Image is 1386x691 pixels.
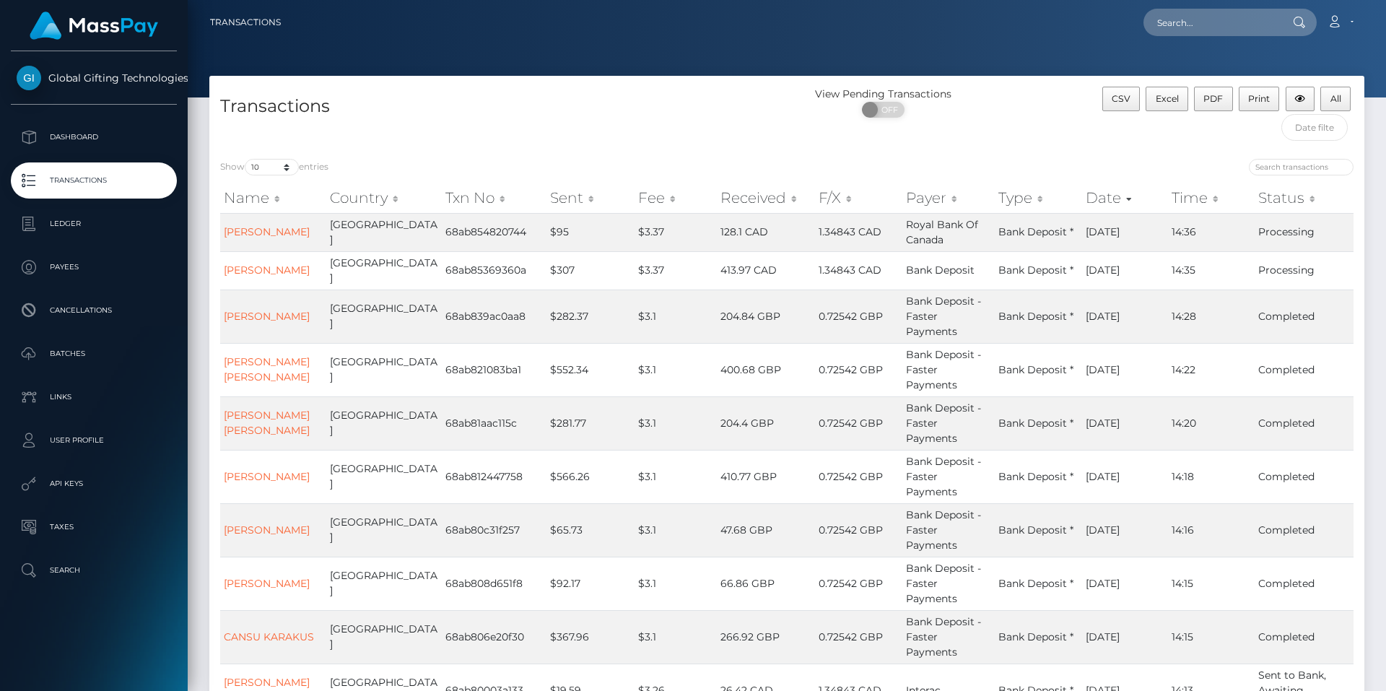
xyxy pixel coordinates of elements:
[1255,183,1354,212] th: Status: activate to sort column ascending
[906,455,981,498] span: Bank Deposit - Faster Payments
[1168,557,1254,610] td: 14:15
[17,560,171,581] p: Search
[1168,610,1254,664] td: 14:15
[546,290,635,343] td: $282.37
[995,557,1083,610] td: Bank Deposit *
[995,290,1083,343] td: Bank Deposit *
[11,162,177,199] a: Transactions
[326,503,442,557] td: [GEOGRAPHIC_DATA]
[210,7,281,38] a: Transactions
[902,183,995,212] th: Payer: activate to sort column ascending
[220,159,328,175] label: Show entries
[906,295,981,338] span: Bank Deposit - Faster Payments
[442,450,546,503] td: 68ab812447758
[1255,396,1354,450] td: Completed
[1082,450,1168,503] td: [DATE]
[1082,343,1168,396] td: [DATE]
[1194,87,1233,111] button: PDF
[717,343,815,396] td: 400.68 GBP
[11,509,177,545] a: Taxes
[635,557,717,610] td: $3.1
[17,516,171,538] p: Taxes
[815,503,902,557] td: 0.72542 GBP
[1168,251,1254,290] td: 14:35
[1255,450,1354,503] td: Completed
[17,66,41,90] img: Global Gifting Technologies Inc
[326,557,442,610] td: [GEOGRAPHIC_DATA]
[30,12,158,40] img: MassPay Logo
[224,264,310,277] a: [PERSON_NAME]
[717,213,815,251] td: 128.1 CAD
[17,256,171,278] p: Payees
[635,503,717,557] td: $3.1
[870,102,906,118] span: OFF
[11,249,177,285] a: Payees
[11,552,177,588] a: Search
[717,251,815,290] td: 413.97 CAD
[224,577,310,590] a: [PERSON_NAME]
[220,94,776,119] h4: Transactions
[442,290,546,343] td: 68ab839ac0aa8
[995,183,1083,212] th: Type: activate to sort column ascending
[11,119,177,155] a: Dashboard
[245,159,299,175] select: Showentries
[1286,87,1315,111] button: Column visibility
[1255,343,1354,396] td: Completed
[815,610,902,664] td: 0.72542 GBP
[546,610,635,664] td: $367.96
[17,430,171,451] p: User Profile
[224,355,310,383] a: [PERSON_NAME] [PERSON_NAME]
[17,343,171,365] p: Batches
[224,310,310,323] a: [PERSON_NAME]
[1255,610,1354,664] td: Completed
[717,396,815,450] td: 204.4 GBP
[224,409,310,437] a: [PERSON_NAME] [PERSON_NAME]
[442,251,546,290] td: 68ab85369360a
[11,422,177,459] a: User Profile
[815,343,902,396] td: 0.72542 GBP
[717,450,815,503] td: 410.77 GBP
[1281,114,1348,141] input: Date filter
[1082,213,1168,251] td: [DATE]
[1249,159,1354,175] input: Search transactions
[224,630,314,643] a: CANSU KARAKUS
[1082,251,1168,290] td: [DATE]
[11,71,177,84] span: Global Gifting Technologies Inc
[224,523,310,536] a: [PERSON_NAME]
[220,183,326,212] th: Name: activate to sort column ascending
[815,396,902,450] td: 0.72542 GBP
[546,396,635,450] td: $281.77
[442,213,546,251] td: 68ab854820744
[1255,557,1354,610] td: Completed
[1102,87,1141,111] button: CSV
[546,503,635,557] td: $65.73
[635,183,717,212] th: Fee: activate to sort column ascending
[635,213,717,251] td: $3.37
[717,557,815,610] td: 66.86 GBP
[787,87,980,102] div: View Pending Transactions
[326,450,442,503] td: [GEOGRAPHIC_DATA]
[995,343,1083,396] td: Bank Deposit *
[546,343,635,396] td: $552.34
[1168,290,1254,343] td: 14:28
[1168,503,1254,557] td: 14:16
[1255,213,1354,251] td: Processing
[815,213,902,251] td: 1.34843 CAD
[17,126,171,148] p: Dashboard
[1239,87,1280,111] button: Print
[906,264,975,277] span: Bank Deposit
[995,396,1083,450] td: Bank Deposit *
[326,343,442,396] td: [GEOGRAPHIC_DATA]
[995,213,1083,251] td: Bank Deposit *
[1168,213,1254,251] td: 14:36
[1255,251,1354,290] td: Processing
[906,508,981,552] span: Bank Deposit - Faster Payments
[442,183,546,212] th: Txn No: activate to sort column ascending
[995,450,1083,503] td: Bank Deposit *
[326,290,442,343] td: [GEOGRAPHIC_DATA]
[906,218,978,246] span: Royal Bank Of Canada
[326,396,442,450] td: [GEOGRAPHIC_DATA]
[17,300,171,321] p: Cancellations
[1112,93,1130,104] span: CSV
[326,213,442,251] td: [GEOGRAPHIC_DATA]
